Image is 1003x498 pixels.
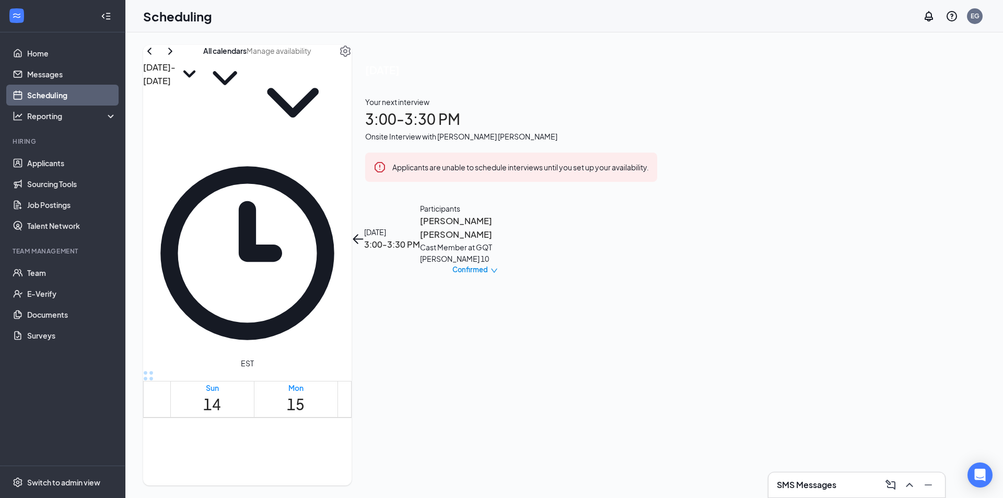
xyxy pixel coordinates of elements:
[13,477,23,488] svg: Settings
[971,11,979,20] div: EG
[27,477,100,488] div: Switch to admin view
[27,215,116,236] a: Talent Network
[923,10,935,22] svg: Notifications
[143,149,352,357] svg: Clock
[339,45,352,149] a: Settings
[491,267,498,274] span: down
[920,477,937,493] button: Minimize
[203,45,247,100] button: All calendarsChevronDown
[901,477,918,493] button: ChevronUp
[922,479,935,491] svg: Minimize
[452,264,488,275] span: Confirmed
[27,304,116,325] a: Documents
[27,64,116,85] a: Messages
[164,45,177,57] svg: ChevronRight
[27,153,116,173] a: Applicants
[903,479,916,491] svg: ChevronUp
[287,383,305,393] div: Mon
[13,247,114,256] div: Team Management
[884,479,897,491] svg: ComposeMessage
[27,173,116,194] a: Sourcing Tools
[143,7,212,25] h1: Scheduling
[27,194,116,215] a: Job Postings
[27,85,116,106] a: Scheduling
[13,111,23,121] svg: Analysis
[365,62,657,78] span: [DATE]
[777,479,836,491] h3: SMS Messages
[143,45,156,57] svg: ChevronLeft
[364,226,420,238] div: [DATE]
[13,137,114,146] div: Hiring
[946,10,958,22] svg: QuestionInfo
[241,357,254,369] span: EST
[352,233,364,245] svg: ArrowLeft
[374,161,386,173] svg: Error
[420,214,530,241] h3: [PERSON_NAME] [PERSON_NAME]
[420,241,530,264] div: Cast Member at GQT [PERSON_NAME] 10
[247,45,339,56] input: Manage availability
[364,238,420,251] h3: 3:00-3:30 PM
[365,108,657,131] h1: 3:00 - 3:30 PM
[27,325,116,346] a: Surveys
[882,477,899,493] button: ComposeMessage
[27,111,117,121] div: Reporting
[365,96,657,108] div: Your next interview
[352,233,364,245] button: back-button
[392,161,649,172] div: Applicants are unable to schedule interviews until you set up your availability.
[27,43,116,64] a: Home
[201,381,223,417] a: September 14, 2025
[967,462,993,488] div: Open Intercom Messenger
[339,45,352,57] svg: Settings
[176,60,203,88] svg: SmallChevronDown
[365,131,657,142] div: Onsite Interview with [PERSON_NAME] [PERSON_NAME]
[287,393,305,416] h1: 15
[203,383,221,393] div: Sun
[247,56,339,149] svg: ChevronDown
[27,262,116,283] a: Team
[203,56,247,100] svg: ChevronDown
[420,203,530,214] div: Participants
[11,10,22,21] svg: WorkstreamLogo
[143,61,176,87] h3: [DATE] - [DATE]
[285,381,307,417] a: September 15, 2025
[101,11,111,21] svg: Collapse
[27,283,116,304] a: E-Verify
[203,393,221,416] h1: 14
